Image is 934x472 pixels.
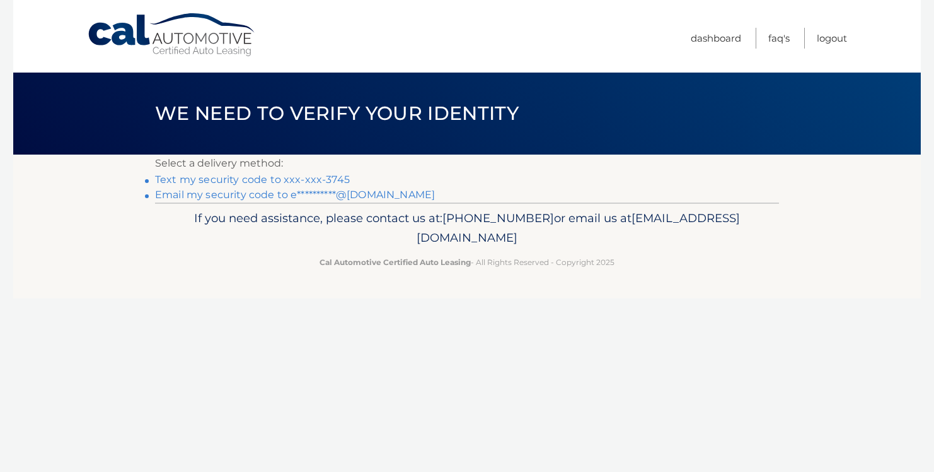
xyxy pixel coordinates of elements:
[442,211,554,225] span: [PHONE_NUMBER]
[320,257,471,267] strong: Cal Automotive Certified Auto Leasing
[155,155,779,172] p: Select a delivery method:
[155,102,519,125] span: We need to verify your identity
[155,174,350,186] a: Text my security code to xxx-xxx-3745
[155,189,435,201] a: Email my security code to e**********@[DOMAIN_NAME]
[817,28,847,49] a: Logout
[163,256,771,269] p: - All Rights Reserved - Copyright 2025
[163,208,771,249] p: If you need assistance, please contact us at: or email us at
[691,28,741,49] a: Dashboard
[768,28,790,49] a: FAQ's
[87,13,257,57] a: Cal Automotive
